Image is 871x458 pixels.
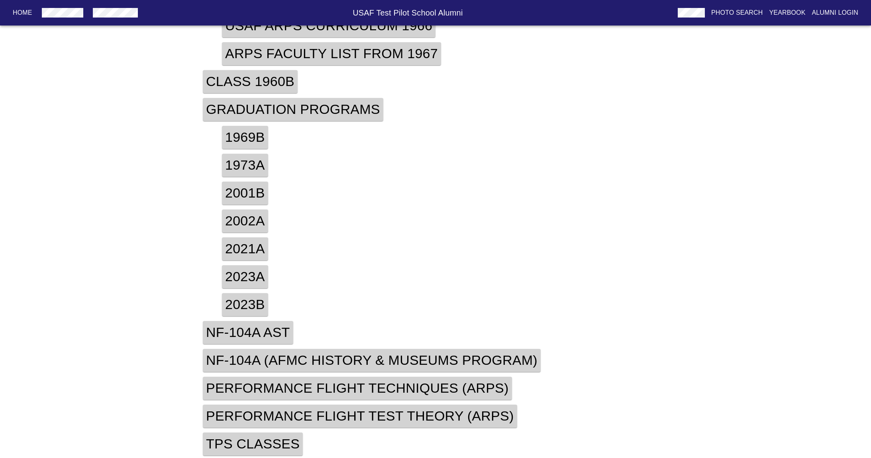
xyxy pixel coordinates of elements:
h4: 1969b [222,126,268,149]
button: NF-104A AST [200,319,296,346]
button: 2023a [219,263,271,291]
p: Photo Search [711,8,763,18]
button: NF-104A (AFMC History & Museums Program) [200,346,544,374]
h4: USAF ARPS Curriculum 1966 [222,14,435,37]
h4: TPS Classes [203,433,303,456]
button: Performance Flight Techniques (ARPS) [200,374,515,402]
button: Class 1960B [200,68,301,96]
h4: 2023a [222,265,268,288]
h6: USAF Test Pilot School Alumni [141,6,675,19]
button: Home [10,6,35,20]
button: Graduation Programs [200,96,386,123]
h4: Class 1960B [203,70,298,93]
h4: Graduation Programs [203,98,383,121]
button: Photo Search [708,6,766,20]
h4: 2023b [222,293,268,316]
p: Alumni Login [812,8,859,18]
button: ARPS Faculty List from 1967 [219,40,444,68]
p: Yearbook [769,8,805,18]
h4: Performance Flight Techniques (ARPS) [203,377,512,400]
h4: 2002a [222,209,268,233]
button: 2023b [219,291,271,319]
button: TPS Classes [200,430,306,458]
button: 2021a [219,235,271,263]
button: 2002a [219,207,271,235]
button: 2001b [219,179,271,207]
h4: 2021a [222,237,268,260]
button: USAF ARPS Curriculum 1966 [219,12,439,40]
p: Home [13,8,32,18]
h4: NF-104A AST [203,321,293,344]
h4: ARPS Faculty List from 1967 [222,42,441,65]
button: 1969b [219,123,271,151]
button: Alumni Login [809,6,862,20]
h4: 1973a [222,154,268,177]
button: Performance Flight Test Theory (ARPS) [200,402,520,430]
h4: 2001b [222,182,268,205]
h4: NF-104A (AFMC History & Museums Program) [203,349,541,372]
h4: Performance Flight Test Theory (ARPS) [203,405,517,428]
button: Yearbook [766,6,808,20]
button: 1973a [219,151,271,179]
